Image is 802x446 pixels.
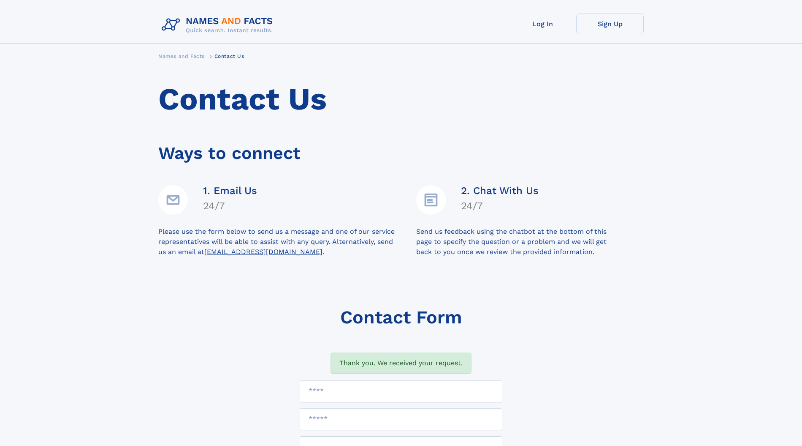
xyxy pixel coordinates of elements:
[461,200,539,212] h4: 24/7
[416,227,644,257] div: Send us feedback using the chatbot at the bottom of this page to specify the question or a proble...
[340,307,462,328] h1: Contact Form
[158,227,416,257] div: Please use the form below to send us a message and one of our service representatives will be abl...
[576,14,644,34] a: Sign Up
[204,248,322,256] a: [EMAIL_ADDRESS][DOMAIN_NAME]
[331,353,471,374] div: Thank you. We received your request.
[158,51,205,61] a: Names and Facts
[158,185,188,215] img: Email Address Icon
[158,82,644,117] h1: Contact Us
[509,14,576,34] a: Log In
[461,185,539,197] h4: 2. Chat With Us
[203,200,257,212] h4: 24/7
[416,185,446,215] img: Details Icon
[158,14,280,36] img: Logo Names and Facts
[203,185,257,197] h4: 1. Email Us
[158,131,644,167] div: Ways to connect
